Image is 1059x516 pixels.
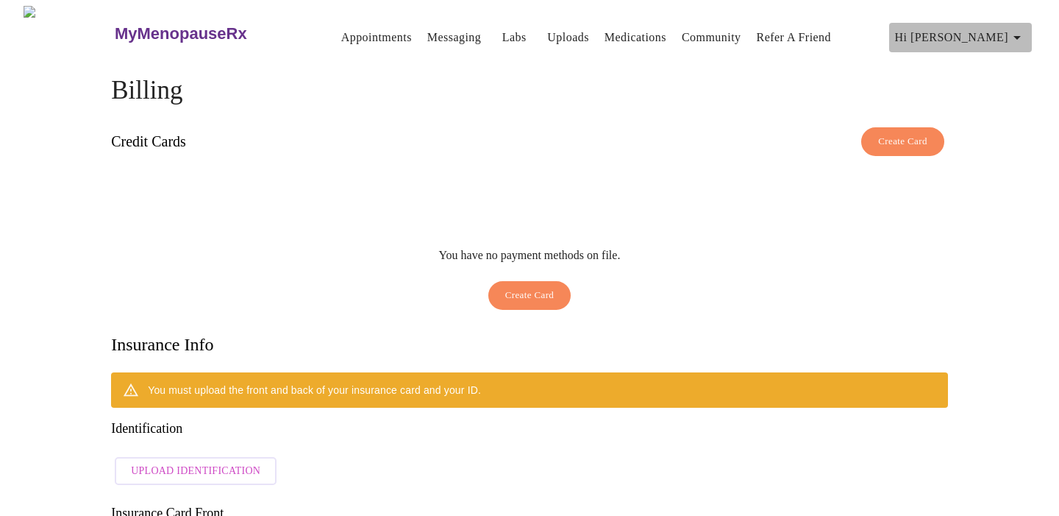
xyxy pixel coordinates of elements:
button: Medications [599,23,672,52]
h3: Insurance Info [111,335,213,355]
a: Medications [605,27,666,48]
button: Create Card [488,281,571,310]
img: MyMenopauseRx Logo [24,6,113,61]
a: Uploads [547,27,589,48]
button: Uploads [541,23,595,52]
button: Refer a Friend [751,23,838,52]
button: Appointments [335,23,418,52]
h4: Billing [111,76,948,105]
span: Create Card [878,133,927,150]
button: Messaging [421,23,487,52]
p: You have no payment methods on file. [439,249,621,262]
button: Community [676,23,747,52]
button: Hi [PERSON_NAME] [889,23,1032,52]
a: Refer a Friend [757,27,832,48]
span: Upload Identification [131,462,260,481]
h3: Identification [111,421,948,437]
a: Appointments [341,27,412,48]
button: Create Card [861,127,944,156]
a: MyMenopauseRx [113,8,305,60]
a: Messaging [427,27,481,48]
a: Labs [502,27,527,48]
span: Create Card [505,287,555,304]
div: You must upload the front and back of your insurance card and your ID. [148,377,481,403]
a: Community [682,27,741,48]
h3: MyMenopauseRx [115,24,247,43]
h3: Credit Cards [111,133,186,150]
button: Upload Identification [115,457,277,486]
button: Labs [491,23,538,52]
span: Hi [PERSON_NAME] [895,27,1026,48]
